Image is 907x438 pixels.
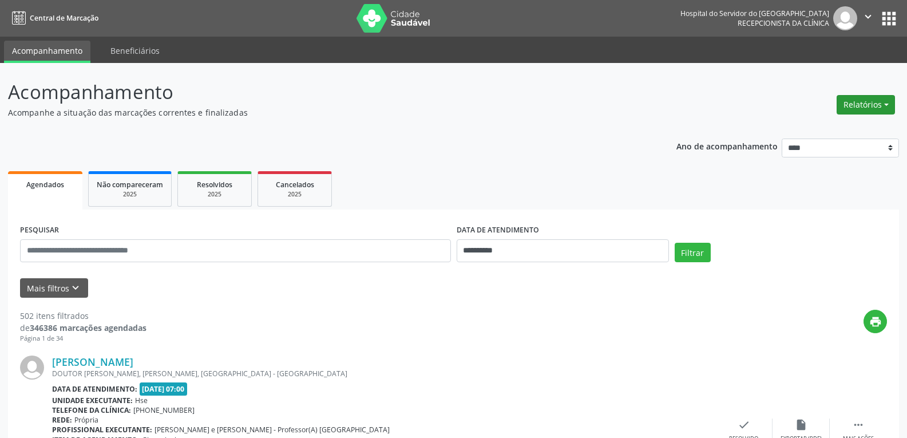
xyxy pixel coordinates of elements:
i: print [869,315,882,328]
i:  [862,10,874,23]
p: Acompanhamento [8,78,632,106]
span: Hse [135,396,148,405]
p: Ano de acompanhamento [676,139,778,153]
span: [PERSON_NAME] e [PERSON_NAME] - Professor(A) [GEOGRAPHIC_DATA] [155,425,390,435]
div: DOUTOR [PERSON_NAME], [PERSON_NAME], [GEOGRAPHIC_DATA] - [GEOGRAPHIC_DATA] [52,369,715,378]
b: Profissional executante: [52,425,152,435]
i:  [852,419,865,431]
b: Unidade executante: [52,396,133,405]
div: 2025 [97,190,163,199]
b: Telefone da clínica: [52,405,131,415]
span: Não compareceram [97,180,163,190]
span: Resolvidos [197,180,232,190]
a: Acompanhamento [4,41,90,63]
button: Mais filtroskeyboard_arrow_down [20,278,88,298]
button: Filtrar [675,243,711,262]
a: [PERSON_NAME] [52,356,133,368]
i: insert_drive_file [795,419,807,431]
img: img [833,6,857,30]
button: print [864,310,887,333]
span: Cancelados [276,180,314,190]
a: Beneficiários [102,41,168,61]
span: [PHONE_NUMBER] [133,405,195,415]
i: check [738,419,750,431]
div: 502 itens filtrados [20,310,146,322]
p: Acompanhe a situação das marcações correntes e finalizadas [8,106,632,119]
div: de [20,322,146,334]
span: Recepcionista da clínica [738,18,829,28]
div: 2025 [186,190,243,199]
div: Página 1 de 34 [20,334,146,344]
label: DATA DE ATENDIMENTO [457,222,539,239]
i: keyboard_arrow_down [69,282,82,294]
span: Central de Marcação [30,13,98,23]
strong: 346386 marcações agendadas [30,322,146,333]
button: Relatórios [837,95,895,115]
span: Agendados [26,180,64,190]
a: Central de Marcação [8,9,98,27]
button:  [857,6,879,30]
div: Hospital do Servidor do [GEOGRAPHIC_DATA] [680,9,829,18]
span: Própria [74,415,98,425]
img: img [20,356,44,380]
button: apps [879,9,899,29]
b: Rede: [52,415,72,425]
span: [DATE] 07:00 [140,382,188,396]
b: Data de atendimento: [52,384,137,394]
div: 2025 [266,190,323,199]
label: PESQUISAR [20,222,59,239]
